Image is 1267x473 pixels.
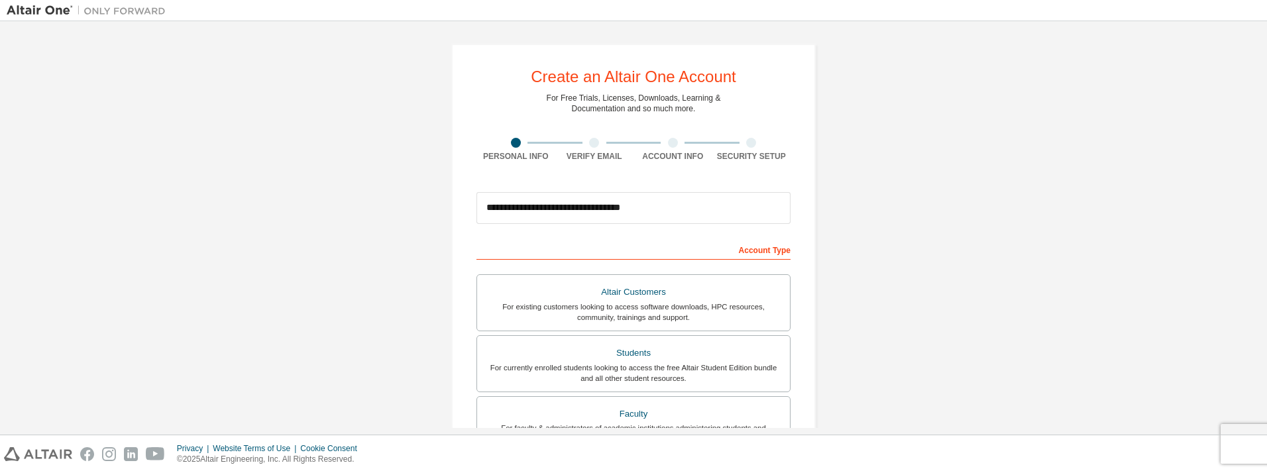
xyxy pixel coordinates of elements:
div: Privacy [177,443,213,454]
div: Website Terms of Use [213,443,300,454]
div: Verify Email [555,151,634,162]
img: youtube.svg [146,447,165,461]
div: Personal Info [476,151,555,162]
div: Students [485,344,782,362]
div: Faculty [485,405,782,423]
img: altair_logo.svg [4,447,72,461]
div: Cookie Consent [300,443,364,454]
div: Altair Customers [485,283,782,301]
div: For currently enrolled students looking to access the free Altair Student Edition bundle and all ... [485,362,782,384]
div: Create an Altair One Account [531,69,736,85]
img: Altair One [7,4,172,17]
div: For existing customers looking to access software downloads, HPC resources, community, trainings ... [485,301,782,323]
div: For Free Trials, Licenses, Downloads, Learning & Documentation and so much more. [547,93,721,114]
img: facebook.svg [80,447,94,461]
div: Security Setup [712,151,791,162]
img: linkedin.svg [124,447,138,461]
div: For faculty & administrators of academic institutions administering students and accessing softwa... [485,423,782,444]
div: Account Info [633,151,712,162]
img: instagram.svg [102,447,116,461]
p: © 2025 Altair Engineering, Inc. All Rights Reserved. [177,454,365,465]
div: Account Type [476,238,791,260]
